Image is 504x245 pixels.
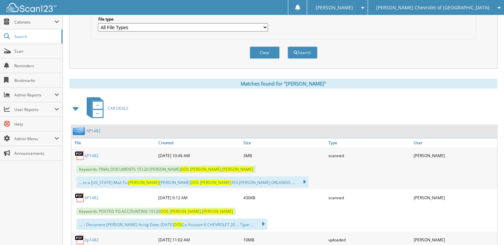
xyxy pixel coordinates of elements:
[14,19,54,25] span: Cabinets
[14,63,59,69] span: Reminders
[85,237,99,243] a: 6p1482
[327,149,412,162] div: scanned
[242,191,327,204] div: 430KB
[471,213,504,245] iframe: Chat Widget
[242,138,327,147] a: Size
[87,128,101,134] a: 6P1482
[85,153,99,158] a: 6P1482
[71,138,156,147] a: File
[73,127,87,135] img: folder2.png
[14,92,54,98] span: Admin Reports
[160,209,169,214] span: DOS
[190,166,221,172] span: [PERSON_NAME]
[191,180,199,185] span: DOS
[412,138,497,147] a: User
[76,218,267,230] div: .... : Document [PERSON_NAME] Acctg Date: [DATE] Co Account 6 CHEVROLET 20 ... Type: ...
[75,151,85,160] img: PDF.png
[14,151,59,156] span: Announcements
[288,46,317,59] button: Search
[14,121,59,127] span: Help
[250,46,280,59] button: Clear
[222,166,253,172] span: [PERSON_NAME]
[128,180,159,185] span: [PERSON_NAME]
[412,149,497,162] div: [PERSON_NAME]
[108,105,128,111] span: CAR DEALS
[174,222,182,227] span: DOS
[14,48,59,54] span: Scan
[69,79,497,89] div: Matches found for "[PERSON_NAME]"
[76,165,256,173] span: Keywords: FINAL DOCUMENTS 15120 [PERSON_NAME] ,
[7,3,56,12] img: scan123-logo-white.svg
[98,16,268,22] label: File type
[202,209,233,214] span: [PERSON_NAME]
[315,6,353,10] span: [PERSON_NAME]
[327,191,412,204] div: scanned
[76,176,308,188] div: ... to a [US_STATE] Mail To: [PERSON_NAME] 353 [PERSON_NAME] ORLANDO ....
[75,235,85,245] img: PDF.png
[156,149,241,162] div: [DATE] 10:46 AM
[200,180,231,185] span: [PERSON_NAME]
[14,136,54,142] span: Admin Menu
[412,191,497,204] div: [PERSON_NAME]
[327,138,412,147] a: Type
[156,138,241,147] a: Created
[14,34,58,39] span: Search
[170,209,201,214] span: [PERSON_NAME]
[156,191,241,204] div: [DATE] 9:12 AM
[85,195,99,201] a: 6P1482
[14,107,54,112] span: User Reports
[242,149,327,162] div: 3MB
[14,78,59,83] span: Bookmarks
[376,6,489,10] span: [PERSON_NAME] Chevrolet of [GEOGRAPHIC_DATA]
[75,193,85,203] img: PDF.png
[83,95,128,121] a: CAR DEALS
[76,208,236,215] span: Keywords: POSTED TO ACCOUNTING 15120 ,
[181,166,189,172] span: DOS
